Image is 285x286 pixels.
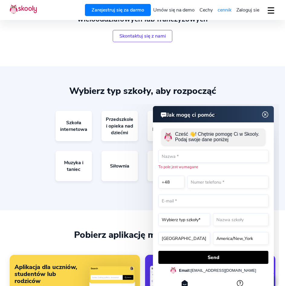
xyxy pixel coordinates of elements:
[267,4,275,18] button: dropdown menu
[10,4,37,14] img: Skooly
[151,5,197,15] a: Umów się na demo
[85,4,151,16] a: Zarejestruj się za darmo
[215,5,234,15] a: cennik
[102,111,138,141] a: Przedszkole i opieka nad dziećmi
[10,86,275,96] div: Wybierz typ szkoły, aby rozpocząć
[10,230,275,240] div: Pobierz aplikację mobilną
[197,5,215,15] a: Cechy
[15,264,79,284] div: Aplikacja dla uczniów, studentów lub rodziców
[102,151,138,181] a: Siłownia
[56,111,92,141] a: Szkoła internetowa
[236,7,259,13] span: Zaloguj sie
[113,30,173,42] a: Skontaktuj się z nami
[218,7,232,13] span: cennik
[234,5,262,15] a: Zaloguj sie
[56,151,92,181] a: Muzyka i taniec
